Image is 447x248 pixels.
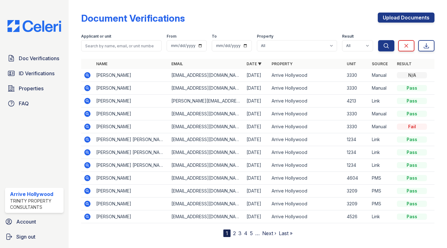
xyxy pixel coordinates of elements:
img: CE_Logo_Blue-a8612792a0a2168367f1c8372b55b34899dd931a85d93a1a3d3e32e68fde9ad4.png [3,20,66,32]
a: Date ▼ [247,61,262,66]
input: Search by name, email, or unit number [81,40,162,51]
label: Property [257,34,273,39]
a: Last » [279,230,293,236]
a: Name [96,61,107,66]
td: Arrive Hollywood [269,69,344,82]
td: [DATE] [244,146,269,159]
label: Applicant or unit [81,34,111,39]
td: [DATE] [244,185,269,198]
td: Arrive Hollywood [269,172,344,185]
a: Doc Verifications [5,52,64,65]
td: [PERSON_NAME] [94,210,169,223]
a: 3 [238,230,242,236]
td: Arrive Hollywood [269,133,344,146]
a: Result [397,61,412,66]
td: [PERSON_NAME] [94,108,169,120]
td: Manual [369,69,394,82]
td: 3330 [344,69,369,82]
td: 3209 [344,185,369,198]
a: Email [171,61,183,66]
td: 3209 [344,198,369,210]
span: … [255,230,260,237]
span: ID Verifications [19,70,55,77]
td: [PERSON_NAME] [PERSON_NAME] [94,133,169,146]
a: Next › [262,230,276,236]
div: Pass [397,149,427,156]
td: 1234 [344,159,369,172]
td: Arrive Hollywood [269,120,344,133]
div: Trinity Property Consultants [10,198,61,210]
a: Unit [347,61,356,66]
td: Arrive Hollywood [269,159,344,172]
label: To [212,34,217,39]
td: [DATE] [244,95,269,108]
a: Property [272,61,293,66]
td: [DATE] [244,120,269,133]
td: [PERSON_NAME][EMAIL_ADDRESS][PERSON_NAME][DOMAIN_NAME] [169,95,244,108]
a: 4 [244,230,247,236]
td: 4213 [344,95,369,108]
td: 3330 [344,108,369,120]
td: 4604 [344,172,369,185]
td: [EMAIL_ADDRESS][DOMAIN_NAME] [169,146,244,159]
td: [EMAIL_ADDRESS][DOMAIN_NAME] [169,108,244,120]
td: [DATE] [244,198,269,210]
td: [DATE] [244,82,269,95]
div: Pass [397,136,427,143]
td: PMS [369,172,394,185]
div: Pass [397,175,427,181]
td: [PERSON_NAME] [94,95,169,108]
a: 5 [250,230,253,236]
td: [DATE] [244,172,269,185]
td: [EMAIL_ADDRESS][DOMAIN_NAME] [169,82,244,95]
div: N/A [397,72,427,78]
div: Pass [397,201,427,207]
td: Manual [369,120,394,133]
div: Pass [397,214,427,220]
span: FAQ [19,100,29,107]
td: [EMAIL_ADDRESS][DOMAIN_NAME] [169,210,244,223]
td: 3330 [344,82,369,95]
div: Pass [397,162,427,168]
td: Arrive Hollywood [269,146,344,159]
td: [PERSON_NAME] [94,172,169,185]
td: [EMAIL_ADDRESS][DOMAIN_NAME] [169,120,244,133]
span: Properties [19,85,44,92]
td: Link [369,146,394,159]
span: Doc Verifications [19,55,59,62]
span: Sign out [16,233,35,240]
a: Sign out [3,230,66,243]
td: Manual [369,108,394,120]
td: [EMAIL_ADDRESS][DOMAIN_NAME] [169,69,244,82]
div: Pass [397,111,427,117]
td: [PERSON_NAME] [94,69,169,82]
td: Link [369,133,394,146]
td: [PERSON_NAME] [94,120,169,133]
div: 1 [223,230,231,237]
td: PMS [369,198,394,210]
td: Arrive Hollywood [269,108,344,120]
a: Source [372,61,388,66]
td: 4526 [344,210,369,223]
td: Link [369,95,394,108]
div: Fail [397,124,427,130]
td: Arrive Hollywood [269,198,344,210]
label: From [167,34,176,39]
td: Arrive Hollywood [269,185,344,198]
a: Properties [5,82,64,95]
td: [DATE] [244,69,269,82]
td: 1234 [344,146,369,159]
td: PMS [369,185,394,198]
a: Upload Documents [378,13,434,23]
div: Pass [397,188,427,194]
td: [DATE] [244,210,269,223]
div: Arrive Hollywood [10,190,61,198]
td: Arrive Hollywood [269,82,344,95]
td: [PERSON_NAME] [94,185,169,198]
div: Pass [397,98,427,104]
td: [EMAIL_ADDRESS][DOMAIN_NAME] [169,172,244,185]
td: Arrive Hollywood [269,210,344,223]
td: [PERSON_NAME] [PERSON_NAME] [94,146,169,159]
a: FAQ [5,97,64,110]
